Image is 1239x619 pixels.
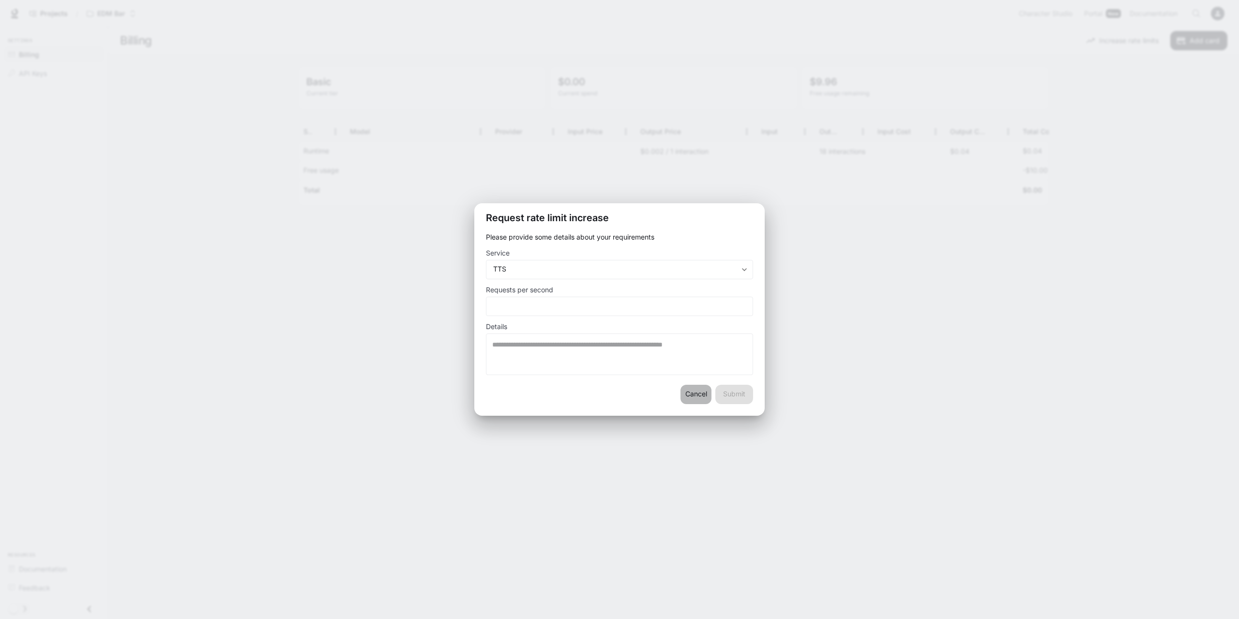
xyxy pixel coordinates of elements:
div: TTS [486,264,753,274]
p: Service [486,250,510,257]
p: Please provide some details about your requirements [486,232,753,242]
p: Requests per second [486,287,553,293]
button: Cancel [680,385,711,404]
h2: Request rate limit increase [474,203,765,232]
p: Details [486,323,507,330]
